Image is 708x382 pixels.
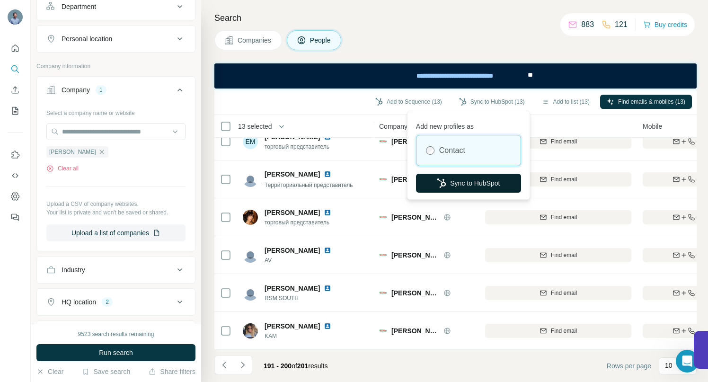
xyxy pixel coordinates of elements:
[8,102,23,119] button: My lists
[46,105,186,117] div: Select a company name or website
[78,330,154,338] div: 9523 search results remaining
[243,323,258,338] img: Avatar
[46,200,186,208] p: Upload a CSV of company websites.
[243,285,258,301] img: Avatar
[37,323,195,346] button: Annual revenue ($)
[391,137,439,146] span: [PERSON_NAME]
[265,321,320,331] span: [PERSON_NAME]
[37,27,195,50] button: Personal location
[485,324,631,338] button: Find email
[214,63,697,89] iframe: Banner
[265,208,320,217] span: [PERSON_NAME]
[416,118,521,131] p: Add new profiles as
[265,294,335,302] span: RSM SOUTH
[676,350,699,373] iframe: Intercom live chat
[36,344,195,361] button: Run search
[8,61,23,78] button: Search
[391,326,439,336] span: [PERSON_NAME]
[243,134,258,149] div: ЕМ
[62,2,96,11] div: Department
[379,254,387,256] img: Logo of Kotányi
[243,210,258,225] img: Avatar
[82,367,130,376] button: Save search
[310,36,332,45] span: People
[391,250,439,260] span: [PERSON_NAME]
[379,140,387,142] img: Logo of Kotányi
[551,213,577,222] span: Find email
[233,355,252,374] button: Navigate to next page
[8,188,23,205] button: Dashboard
[615,19,628,30] p: 121
[485,172,631,187] button: Find email
[243,172,258,187] img: Avatar
[618,98,685,106] span: Find emails & mobiles (13)
[8,40,23,57] button: Quick start
[149,367,195,376] button: Share filters
[46,208,186,217] p: Your list is private and won't be saved or shared.
[265,218,335,227] span: торговый представитель
[416,174,521,193] button: Sync to HubSpot
[551,251,577,259] span: Find email
[37,258,195,281] button: Industry
[8,146,23,163] button: Use Surfe on LinkedIn
[62,34,112,44] div: Personal location
[62,265,85,275] div: Industry
[485,134,631,149] button: Find email
[485,286,631,300] button: Find email
[324,247,331,254] img: LinkedIn logo
[379,329,387,332] img: Logo of Kotányi
[99,348,133,357] span: Run search
[62,297,96,307] div: HQ location
[8,209,23,226] button: Feedback
[265,169,320,179] span: [PERSON_NAME]
[379,292,387,294] img: Logo of Kotányi
[643,122,662,131] span: Mobile
[535,95,596,109] button: Add to list (13)
[37,79,195,105] button: Company1
[264,362,327,370] span: results
[551,175,577,184] span: Find email
[581,19,594,30] p: 883
[243,248,258,263] img: Avatar
[62,85,90,95] div: Company
[214,355,233,374] button: Navigate to previous page
[369,95,449,109] button: Add to Sequence (13)
[265,256,335,265] span: AV
[485,210,631,224] button: Find email
[96,86,106,94] div: 1
[8,9,23,25] img: Avatar
[665,361,673,370] p: 10
[238,36,272,45] span: Companies
[264,362,292,370] span: 191 - 200
[379,216,387,218] img: Logo of Kotányi
[49,148,96,156] span: [PERSON_NAME]
[485,248,631,262] button: Find email
[439,145,465,156] label: Contact
[607,361,651,371] span: Rows per page
[36,367,63,376] button: Clear
[391,213,439,222] span: [PERSON_NAME]
[379,122,407,131] span: Company
[551,137,577,146] span: Find email
[292,362,297,370] span: of
[551,327,577,335] span: Find email
[46,164,79,173] button: Clear all
[8,167,23,184] button: Use Surfe API
[391,288,439,298] span: [PERSON_NAME]
[46,224,186,241] button: Upload a list of companies
[102,298,113,306] div: 2
[37,291,195,313] button: HQ location2
[379,178,387,180] img: Logo of Kotányi
[643,18,687,31] button: Buy credits
[297,362,308,370] span: 201
[36,62,195,71] p: Company information
[452,95,531,109] button: Sync to HubSpot (13)
[324,170,331,178] img: LinkedIn logo
[265,332,335,340] span: KAM
[324,284,331,292] img: LinkedIn logo
[238,122,272,131] span: 13 selected
[8,81,23,98] button: Enrich CSV
[265,246,320,255] span: [PERSON_NAME]
[391,175,439,184] span: [PERSON_NAME]
[265,142,335,151] span: торговый представитель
